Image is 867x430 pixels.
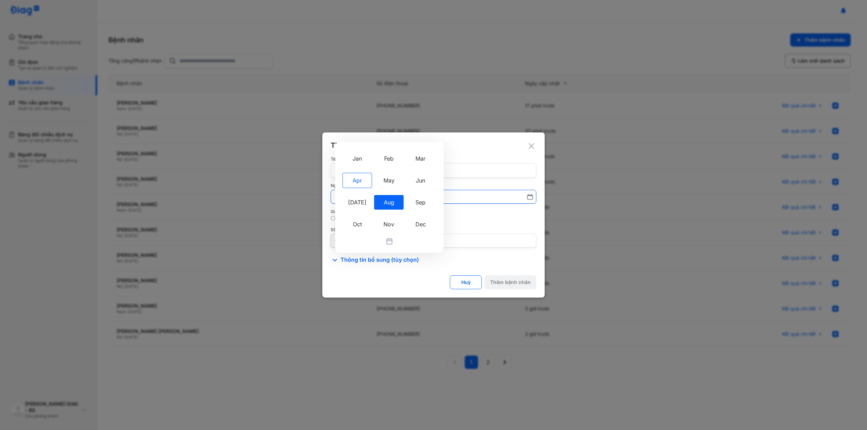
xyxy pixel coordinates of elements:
div: May [374,173,404,188]
div: Dec [406,217,435,232]
div: Nov [374,217,404,232]
button: Thêm bệnh nhân [485,275,536,289]
div: Mar [406,151,435,166]
span: Thông tin bổ sung (tùy chọn) [340,256,419,264]
div: Sep [406,195,435,210]
div: Jun [406,173,435,188]
button: Toggle overlay [341,235,437,247]
div: Giới tính [331,209,536,214]
div: Oct [342,217,372,232]
div: +84 [335,237,349,244]
div: Thêm bệnh nhân [490,279,531,285]
button: Huỷ [450,275,482,289]
div: Tên đầy đủ [331,157,536,162]
div: Apr [342,173,372,188]
div: Số điện thoại [331,227,536,232]
div: Thêm bệnh nhân [331,141,536,150]
div: [DATE] [342,195,372,210]
div: Ngày sinh (ngày/tháng/năm) [331,183,536,188]
div: Feb [374,151,404,166]
div: Aug [374,195,404,210]
div: Jan [342,151,372,166]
